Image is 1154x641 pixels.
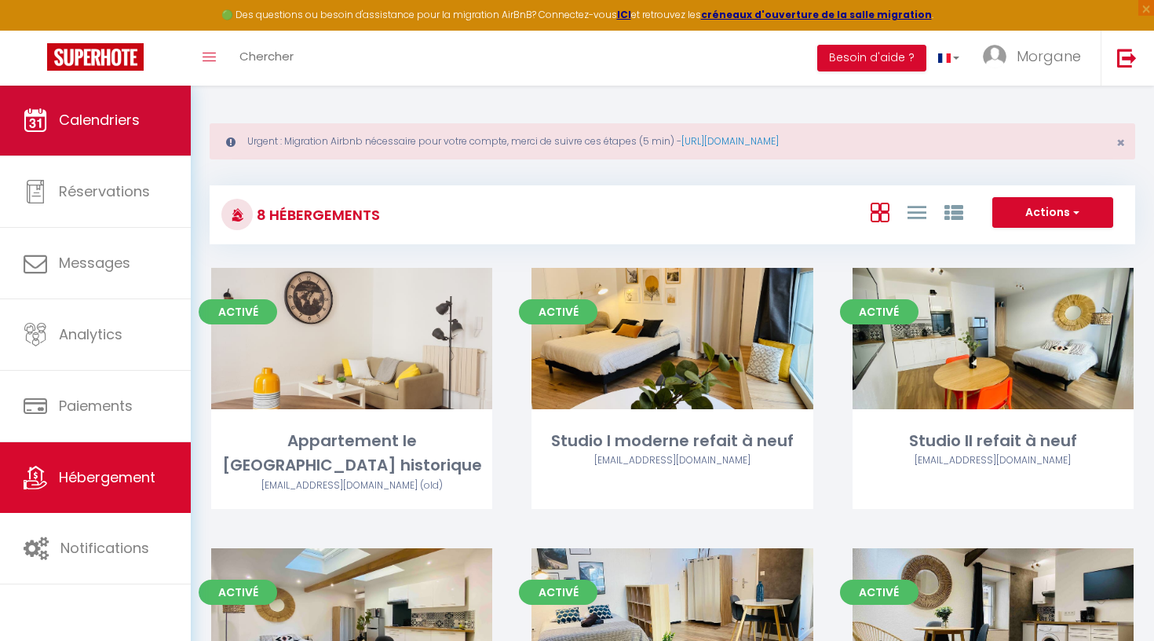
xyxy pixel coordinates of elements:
[60,538,149,558] span: Notifications
[519,580,597,605] span: Activé
[971,31,1101,86] a: ... Morgane
[199,580,277,605] span: Activé
[59,396,133,416] span: Paiements
[210,123,1135,159] div: Urgent : Migration Airbnb nécessaire pour votre compte, merci de suivre ces étapes (5 min) -
[59,110,140,130] span: Calendriers
[1117,48,1137,68] img: logout
[840,580,918,605] span: Activé
[199,299,277,324] span: Activé
[944,199,963,225] a: Vue par Groupe
[211,429,492,478] div: Appartement le [GEOGRAPHIC_DATA] historique
[531,453,813,468] div: Airbnb
[1116,133,1125,152] span: ×
[853,429,1134,453] div: Studio II refait à neuf
[840,299,918,324] span: Activé
[701,8,932,21] a: créneaux d'ouverture de la salle migration
[853,453,1134,468] div: Airbnb
[211,478,492,493] div: Airbnb
[13,6,60,53] button: Ouvrir le widget de chat LiveChat
[1017,46,1081,66] span: Morgane
[817,45,926,71] button: Besoin d'aide ?
[871,199,889,225] a: Vue en Box
[617,8,631,21] a: ICI
[228,31,305,86] a: Chercher
[59,253,130,273] span: Messages
[907,199,926,225] a: Vue en Liste
[983,45,1006,68] img: ...
[239,48,294,64] span: Chercher
[59,467,155,487] span: Hébergement
[1116,136,1125,150] button: Close
[59,324,122,344] span: Analytics
[59,181,150,201] span: Réservations
[992,197,1113,229] button: Actions
[519,299,597,324] span: Activé
[253,197,380,233] h3: 8 Hébergements
[47,43,144,71] img: Super Booking
[531,429,813,453] div: Studio I moderne refait à neuf
[681,134,779,148] a: [URL][DOMAIN_NAME]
